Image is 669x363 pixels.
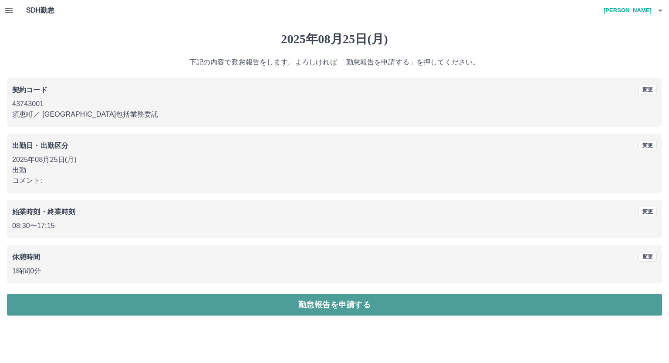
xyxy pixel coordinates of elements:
[12,109,657,120] p: 須恵町 ／ [GEOGRAPHIC_DATA]包括業務委託
[12,142,68,149] b: 出勤日・出勤区分
[12,266,657,276] p: 1時間0分
[7,32,662,47] h1: 2025年08月25日(月)
[12,208,75,215] b: 始業時刻・終業時刻
[12,253,41,261] b: 休憩時間
[12,155,657,165] p: 2025年08月25日(月)
[639,141,657,150] button: 変更
[7,57,662,67] p: 下記の内容で勤怠報告をします。よろしければ 「勤怠報告を申請する」を押してください。
[12,165,657,175] p: 出勤
[12,221,657,231] p: 08:30 〜 17:15
[639,85,657,94] button: 変更
[639,252,657,262] button: 変更
[12,86,47,94] b: 契約コード
[639,207,657,216] button: 変更
[12,175,657,186] p: コメント:
[12,99,657,109] p: 43743001
[7,294,662,316] button: 勤怠報告を申請する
